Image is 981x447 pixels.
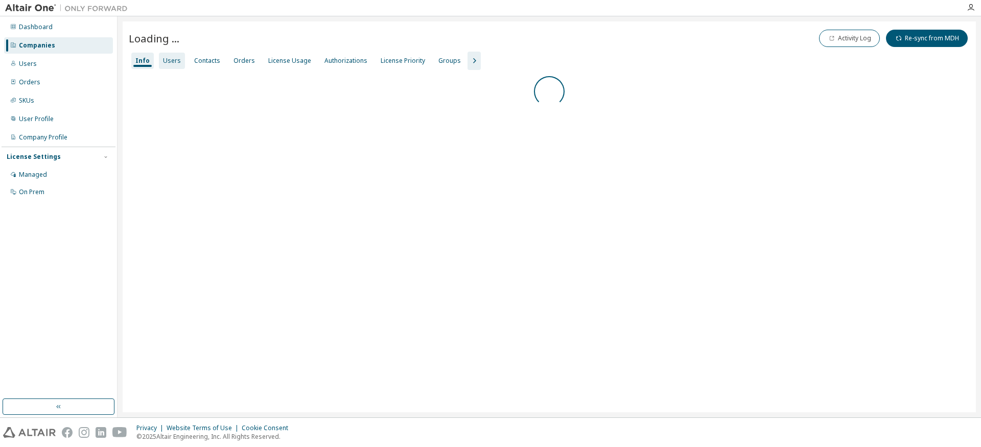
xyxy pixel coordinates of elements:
div: Company Profile [19,133,67,142]
div: Authorizations [324,57,367,65]
div: Managed [19,171,47,179]
div: License Settings [7,153,61,161]
img: Altair One [5,3,133,13]
div: Groups [438,57,461,65]
img: instagram.svg [79,427,89,438]
p: © 2025 Altair Engineering, Inc. All Rights Reserved. [136,432,294,441]
div: User Profile [19,115,54,123]
div: Users [163,57,181,65]
div: License Usage [268,57,311,65]
div: License Priority [381,57,425,65]
div: Cookie Consent [242,424,294,432]
div: Users [19,60,37,68]
button: Re-sync from MDH [886,30,968,47]
div: Contacts [194,57,220,65]
img: linkedin.svg [96,427,106,438]
div: Orders [233,57,255,65]
div: On Prem [19,188,44,196]
img: youtube.svg [112,427,127,438]
div: Privacy [136,424,167,432]
button: Activity Log [819,30,880,47]
img: altair_logo.svg [3,427,56,438]
div: Orders [19,78,40,86]
span: Loading ... [129,31,179,45]
img: facebook.svg [62,427,73,438]
div: Companies [19,41,55,50]
div: SKUs [19,97,34,105]
div: Info [135,57,150,65]
div: Dashboard [19,23,53,31]
div: Website Terms of Use [167,424,242,432]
